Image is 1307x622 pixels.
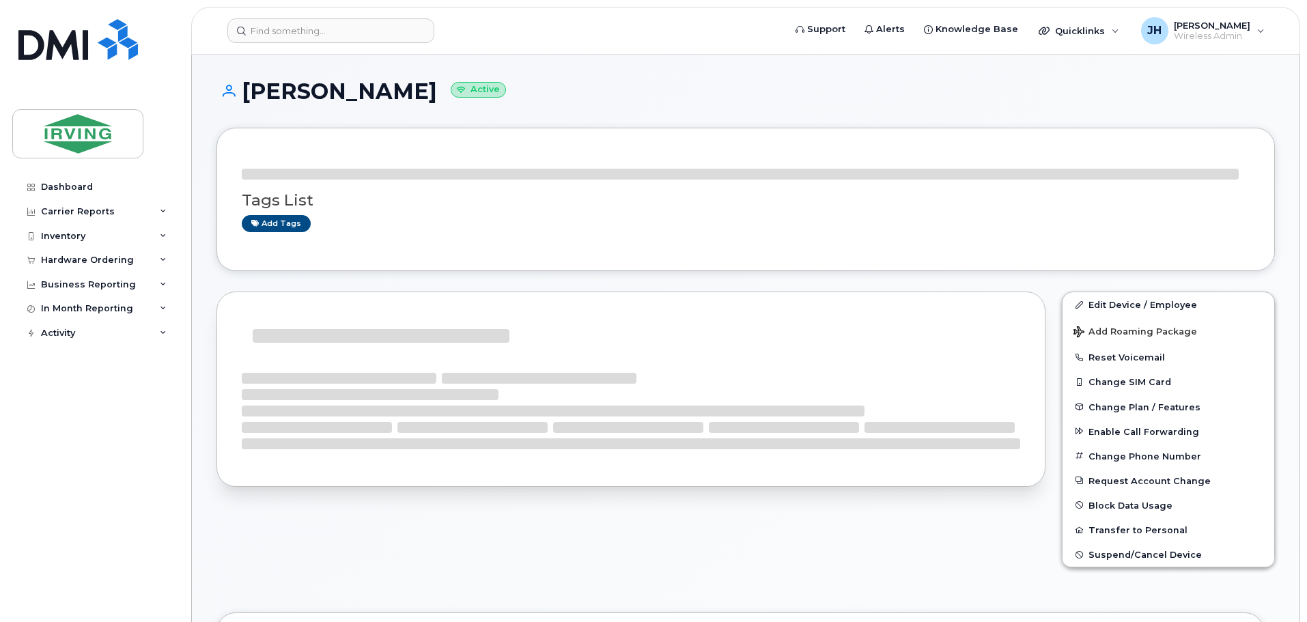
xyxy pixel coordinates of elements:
[1063,518,1274,542] button: Transfer to Personal
[1088,550,1202,560] span: Suspend/Cancel Device
[1063,292,1274,317] a: Edit Device / Employee
[1063,542,1274,567] button: Suspend/Cancel Device
[216,79,1275,103] h1: [PERSON_NAME]
[1088,426,1199,436] span: Enable Call Forwarding
[1063,395,1274,419] button: Change Plan / Features
[242,215,311,232] a: Add tags
[1063,444,1274,468] button: Change Phone Number
[242,192,1250,209] h3: Tags List
[1063,419,1274,444] button: Enable Call Forwarding
[1063,468,1274,493] button: Request Account Change
[451,82,506,98] small: Active
[1063,493,1274,518] button: Block Data Usage
[1088,401,1200,412] span: Change Plan / Features
[1063,345,1274,369] button: Reset Voicemail
[1063,317,1274,345] button: Add Roaming Package
[1063,369,1274,394] button: Change SIM Card
[1073,326,1197,339] span: Add Roaming Package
